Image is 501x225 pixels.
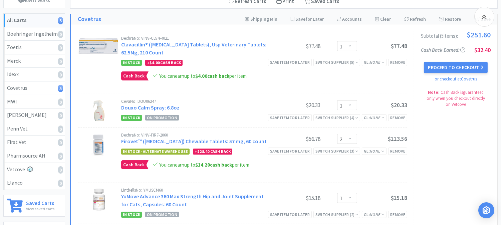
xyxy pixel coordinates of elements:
a: Elanco0 [4,176,65,190]
a: Zoetis0 [4,41,65,54]
div: Save item for later [268,211,312,218]
span: $15.18 [391,194,407,202]
div: $77.48 [270,42,320,50]
i: None [370,115,380,120]
a: Firovet™ ([MEDICAL_DATA]) Chewable Tablets: 57 mg, 60 count [121,138,267,145]
div: Switch Supplier ( 3 ) [315,148,358,154]
i: 0 [58,166,63,174]
p: View saved carts [26,206,54,212]
span: $77.48 [391,42,407,50]
span: GL: [364,115,385,120]
div: First Vet [7,138,61,147]
div: Remove [388,211,407,218]
div: + Cash Back [193,149,232,155]
a: Douxo Calm Spray: 6.8oz [121,104,180,111]
div: Boehringer Ingelheim [7,30,61,38]
div: Switch Supplier ( 4 ) [315,115,358,121]
div: MWI [7,97,61,106]
div: Remove [388,148,407,155]
a: Clavacillin® ([MEDICAL_DATA] Tablets), Usp Veterinary Tablets: 62.5Mg, 210 Count [121,41,266,56]
i: None [370,212,380,217]
a: Saved CartsView saved carts [3,195,65,217]
strong: Note: [428,89,440,95]
i: 0 [58,180,63,187]
span: Cash Back [121,72,146,80]
i: None [370,60,380,65]
i: 0 [58,126,63,133]
a: Boehringer Ingelheim0 [4,27,65,41]
span: $4.00 [150,60,160,65]
span: $28.40 [197,149,209,154]
i: 0 [58,31,63,38]
i: 0 [58,139,63,146]
a: or checkout at Covetrus [435,76,477,82]
span: $113.56 [388,135,407,143]
div: Accounts [337,14,362,24]
img: 031246c88a324c949f81f683a3905ca9_311717.png [78,36,119,55]
div: $56.78 [270,135,320,143]
div: Pharmsource AH [7,152,61,160]
span: GL: [364,60,385,65]
div: Covetrus [7,84,61,92]
div: Dechra No: VINV-CLV4-4021 [121,36,270,40]
a: Covetrus [78,14,101,24]
h6: Saved Carts [26,199,54,206]
a: Vetcove0 [4,163,65,177]
div: Vetcove [7,165,61,174]
div: Remove [388,59,407,66]
div: Save item for later [268,148,312,155]
a: Pharmsource AH0 [4,149,65,163]
div: $15.18 [270,194,320,202]
a: Merck0 [4,54,65,68]
div: $20.33 [270,101,320,109]
div: Save item for later [268,114,312,121]
strong: All Carts [7,17,26,23]
div: Dechra No: VINV-FIR7-2060 [121,133,270,137]
a: MWI0 [4,95,65,109]
i: 0 [58,98,63,106]
img: ca7c231d34d349fead71fc593bc91d3c_725180.png [92,188,105,211]
button: Proceed to Checkout [424,62,487,73]
i: 0 [58,58,63,65]
span: Cash Back is guaranteed only when you checkout directly on Vetcove [427,89,485,107]
span: Cash Back [121,161,146,169]
a: Idexx0 [4,68,65,81]
div: Switch Supplier ( 2 ) [315,211,358,218]
span: $251.60 [467,31,491,38]
i: 0 [58,153,63,160]
span: On Promotion [145,115,179,121]
span: In Stock [121,115,142,121]
span: On Promotion [145,212,179,217]
i: None [370,149,380,154]
div: Penn Vet [7,125,61,133]
span: $32.40 [474,46,491,54]
i: 0 [58,71,63,78]
a: First Vet0 [4,136,65,149]
strong: cash back [195,162,232,168]
img: e215052e87ed4a8cabb04c4f9c56eb39_31502.png [91,99,106,123]
div: Merck [7,57,61,65]
div: Shipping Min [245,14,277,24]
i: 0 [58,112,63,119]
div: Idexx [7,70,61,79]
div: Subtotal ( 5 item s ): [421,31,491,38]
div: Lintbells No: YMUSCM60 [121,188,270,192]
span: You can earn up to per item [159,162,249,168]
span: GL: [364,212,385,217]
a: [PERSON_NAME]0 [4,108,65,122]
div: [PERSON_NAME] [7,111,61,120]
div: Restore [439,14,461,24]
i: 5 [58,17,63,24]
span: In Stock - Alternate Warehouse [121,149,190,155]
a: Covetrus5 [4,81,65,95]
div: + Cash Back [145,60,183,66]
span: $4.00 [195,73,207,79]
img: 24b7afe5a0634797810e3ed99067d37b_803978.png [91,133,106,156]
span: You can earn up to per item [159,73,247,79]
div: Elanco [7,179,61,187]
div: Zoetis [7,43,61,52]
div: Save item for later [268,59,312,66]
a: YuMove Advance 360 Max Strength Hip and Joint Supplement for Cats, Capsules: 60 Count [121,193,264,208]
a: Penn Vet0 [4,122,65,136]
